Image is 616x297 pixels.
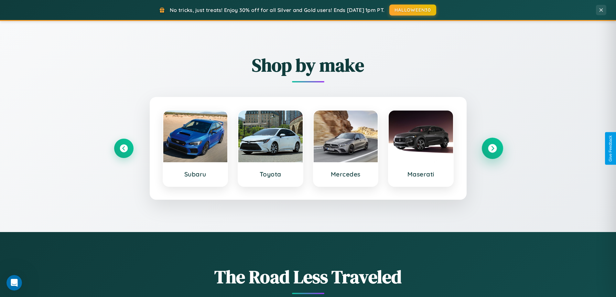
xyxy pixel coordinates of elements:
iframe: Intercom live chat [6,275,22,291]
h3: Toyota [245,170,296,178]
h3: Mercedes [320,170,372,178]
h2: Shop by make [114,53,502,78]
h1: The Road Less Traveled [114,264,502,289]
span: No tricks, just treats! Enjoy 30% off for all Silver and Gold users! Ends [DATE] 1pm PT. [170,7,384,13]
h3: Subaru [170,170,221,178]
h3: Maserati [395,170,447,178]
div: Give Feedback [608,135,613,162]
button: HALLOWEEN30 [389,5,436,16]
